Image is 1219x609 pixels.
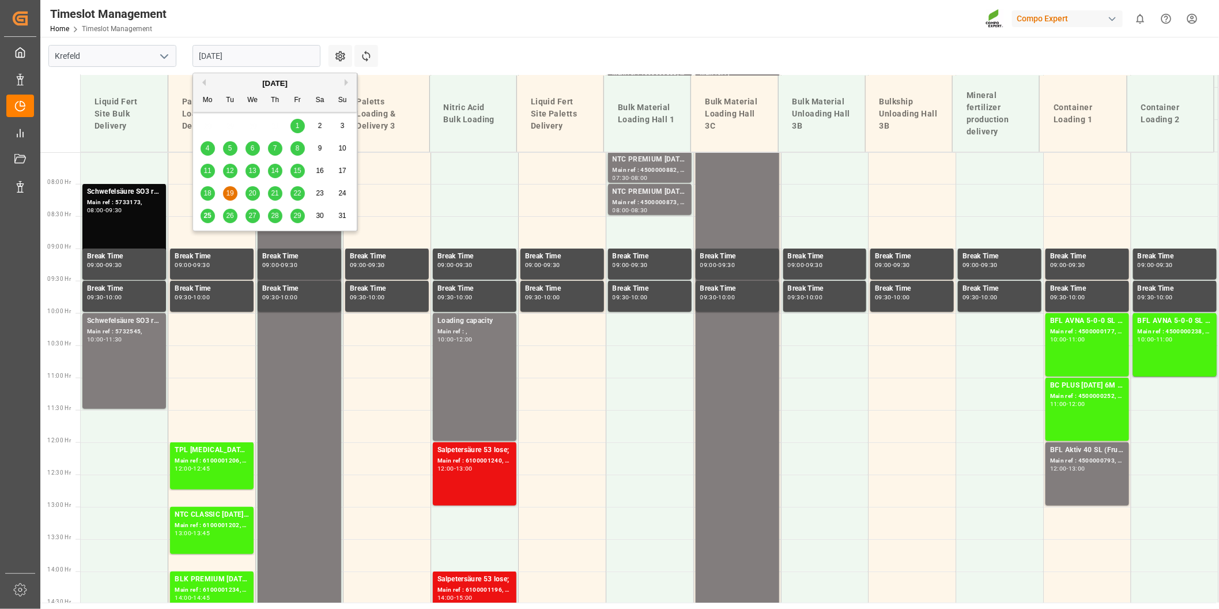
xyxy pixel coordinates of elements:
[191,466,193,471] div: -
[338,212,346,220] span: 31
[1137,97,1205,130] div: Container Loading 2
[47,437,71,443] span: 12:00 Hr
[193,295,210,300] div: 10:00
[48,45,176,67] input: Type to search/select
[296,122,300,130] span: 1
[335,141,350,156] div: Choose Sunday, August 10th, 2025
[979,262,981,268] div: -
[47,405,71,411] span: 11:30 Hr
[251,144,255,152] span: 6
[248,212,256,220] span: 27
[226,189,233,197] span: 19
[175,531,191,536] div: 13:00
[178,91,246,137] div: Paletts Loading & Delivery 1
[350,251,424,262] div: Break Time
[318,144,322,152] span: 9
[87,315,161,327] div: Schwefelsäure SO3 rein ([PERSON_NAME]);Schwefelsäure SO3 rein (HG-Standard);
[1067,295,1069,300] div: -
[318,122,322,130] span: 2
[1156,295,1173,300] div: 10:00
[456,466,473,471] div: 13:00
[1012,7,1127,29] button: Compo Expert
[201,186,215,201] div: Choose Monday, August 18th, 2025
[193,78,357,89] div: [DATE]
[456,595,473,600] div: 15:00
[223,209,237,223] div: Choose Tuesday, August 26th, 2025
[47,340,71,347] span: 10:30 Hr
[313,186,327,201] div: Choose Saturday, August 23rd, 2025
[456,262,473,268] div: 09:30
[47,373,71,379] span: 11:00 Hr
[203,189,211,197] span: 18
[437,595,454,600] div: 14:00
[456,337,473,342] div: 12:00
[47,599,71,605] span: 14:30 Hr
[613,262,629,268] div: 09:00
[193,45,320,67] input: DD.MM.YYYY
[629,295,631,300] div: -
[47,276,71,282] span: 09:30 Hr
[268,209,282,223] div: Choose Thursday, August 28th, 2025
[175,585,249,595] div: Main ref : 6100001234, 2000000950;
[193,595,210,600] div: 14:45
[201,141,215,156] div: Choose Monday, August 4th, 2025
[804,262,806,268] div: -
[367,262,368,268] div: -
[613,251,687,262] div: Break Time
[613,166,687,175] div: Main ref : 4500000882, 2000000854;
[1012,10,1123,27] div: Compo Expert
[700,295,717,300] div: 09:30
[350,295,367,300] div: 09:30
[50,5,167,22] div: Timeslot Management
[246,164,260,178] div: Choose Wednesday, August 13th, 2025
[105,337,122,342] div: 11:30
[526,91,594,137] div: Liquid Fert Site Paletts Delivery
[544,295,560,300] div: 10:00
[175,595,191,600] div: 14:00
[875,262,892,268] div: 09:00
[1050,445,1124,456] div: BFL Aktiv 40 SL (Fruit) 10L (x60) CL MTO;
[893,262,910,268] div: 09:30
[223,141,237,156] div: Choose Tuesday, August 5th, 2025
[963,251,1037,262] div: Break Time
[175,251,249,262] div: Break Time
[437,262,454,268] div: 09:00
[806,262,823,268] div: 09:30
[223,93,237,108] div: Tu
[313,93,327,108] div: Sa
[203,167,211,175] span: 11
[1154,295,1156,300] div: -
[248,189,256,197] span: 20
[1138,327,1212,337] div: Main ref : 4500000238, 2000000188;
[175,262,191,268] div: 09:00
[268,164,282,178] div: Choose Thursday, August 14th, 2025
[199,79,206,86] button: Previous Month
[437,466,454,471] div: 12:00
[290,164,305,178] div: Choose Friday, August 15th, 2025
[456,295,473,300] div: 10:00
[246,186,260,201] div: Choose Wednesday, August 20th, 2025
[962,85,1030,142] div: Mineral fertilizer production delivery
[963,295,979,300] div: 09:30
[87,251,161,262] div: Break Time
[335,93,350,108] div: Su
[1050,283,1124,295] div: Break Time
[290,186,305,201] div: Choose Friday, August 22nd, 2025
[175,283,249,295] div: Break Time
[875,91,943,137] div: Bulkship Unloading Hall 3B
[613,295,629,300] div: 09:30
[262,283,337,295] div: Break Time
[47,502,71,508] span: 13:00 Hr
[335,186,350,201] div: Choose Sunday, August 24th, 2025
[193,262,210,268] div: 09:30
[226,212,233,220] span: 26
[1138,337,1154,342] div: 10:00
[437,574,512,585] div: Salpetersäure 53 lose;
[788,262,805,268] div: 09:00
[1067,401,1069,407] div: -
[281,295,297,300] div: 10:00
[316,189,323,197] span: 23
[1069,466,1085,471] div: 13:00
[981,262,998,268] div: 09:30
[367,295,368,300] div: -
